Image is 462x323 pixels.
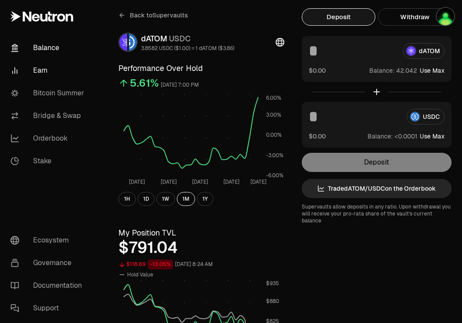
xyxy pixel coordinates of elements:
[420,132,445,141] button: Use Max
[3,37,94,59] a: Balance
[3,229,94,252] a: Ecosystem
[161,178,177,185] tspan: [DATE]
[141,33,234,45] div: dATOM
[129,34,137,51] img: USDC Logo
[126,259,146,269] div: $118.69
[119,34,127,51] img: dATOM Logo
[266,152,283,159] tspan: -3.00%
[369,66,395,75] span: Balance:
[118,239,284,256] div: $791.04
[118,8,188,22] a: Back toSupervaults
[302,179,452,198] a: TradedATOM/USDCon the Orderbook
[3,104,94,127] a: Bridge & Swap
[141,45,234,52] div: 3.8582 USDC ($1.00) = 1 dATOM ($3.86)
[177,192,195,206] button: 1M
[266,172,283,179] tspan: -6.00%
[118,227,284,239] h3: My Position TVL
[3,127,94,150] a: Orderbook
[266,280,279,287] tspan: $935
[437,8,454,25] img: Atom Staking
[138,192,155,206] button: 1D
[266,111,281,118] tspan: 3.00%
[3,59,94,82] a: Earn
[148,259,173,269] div: -13.05%
[266,298,279,305] tspan: $880
[266,94,281,101] tspan: 6.00%
[309,131,326,141] button: $0.00
[130,11,188,20] span: Back to Supervaults
[420,66,445,75] button: Use Max
[3,274,94,297] a: Documentation
[3,297,94,320] a: Support
[378,8,452,26] button: Withdraw
[302,203,452,224] p: Supervaults allow deposits in any ratio. Upon withdrawal you will receive your pro-rata share of ...
[129,178,145,185] tspan: [DATE]
[223,178,239,185] tspan: [DATE]
[250,178,266,185] tspan: [DATE]
[3,252,94,274] a: Governance
[3,150,94,172] a: Stake
[169,34,191,44] span: USDC
[175,259,213,269] div: [DATE] 8:24 AM
[156,192,175,206] button: 1W
[302,8,375,26] button: Deposit
[127,271,153,278] span: Hold Value
[368,132,393,141] span: Balance:
[3,82,94,104] a: Bitcoin Summer
[266,131,282,138] tspan: 0.00%
[192,178,208,185] tspan: [DATE]
[130,76,159,90] div: 5.61%
[118,62,284,74] h3: Performance Over Hold
[118,192,136,206] button: 1H
[161,80,199,90] div: [DATE] 7:00 PM
[309,66,326,75] button: $0.00
[197,192,213,206] button: 1Y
